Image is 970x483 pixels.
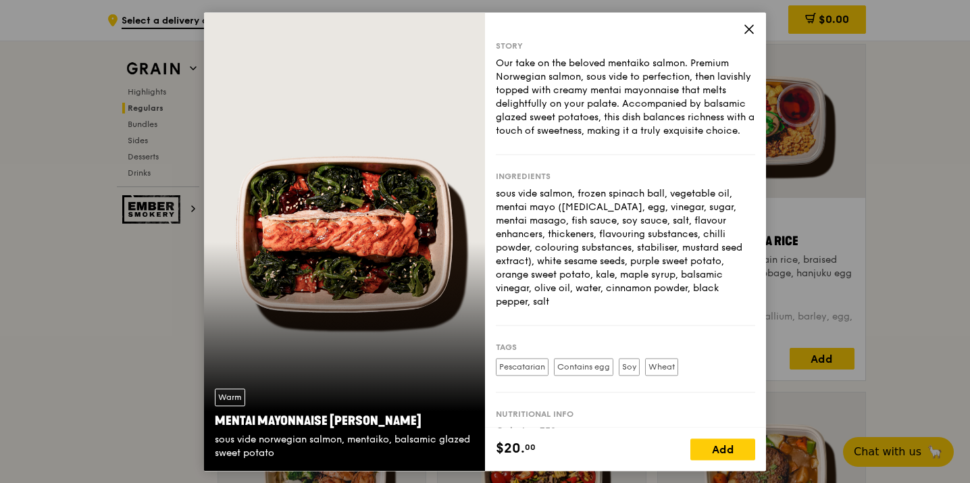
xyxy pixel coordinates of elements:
div: Tags [496,342,755,353]
div: Our take on the beloved mentaiko salmon. Premium Norwegian salmon, sous vide to perfection, then ... [496,57,755,138]
div: sous vide salmon, frozen spinach ball, vegetable oil, mentai mayo ([MEDICAL_DATA], egg, vinegar, ... [496,187,755,309]
div: Add [690,438,755,460]
div: sous vide norwegian salmon, mentaiko, balsamic glazed sweet potato [215,433,474,460]
div: Mentai Mayonnaise [PERSON_NAME] [215,411,474,430]
label: Wheat [645,358,678,376]
div: Ingredients [496,171,755,182]
div: Calories: 732 [496,425,755,438]
span: 00 [525,442,536,453]
label: Pescatarian [496,358,548,376]
div: Story [496,41,755,51]
label: Soy [619,358,640,376]
div: Nutritional info [496,409,755,420]
div: Warm [215,388,245,406]
label: Contains egg [554,358,613,376]
span: $20. [496,438,525,459]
